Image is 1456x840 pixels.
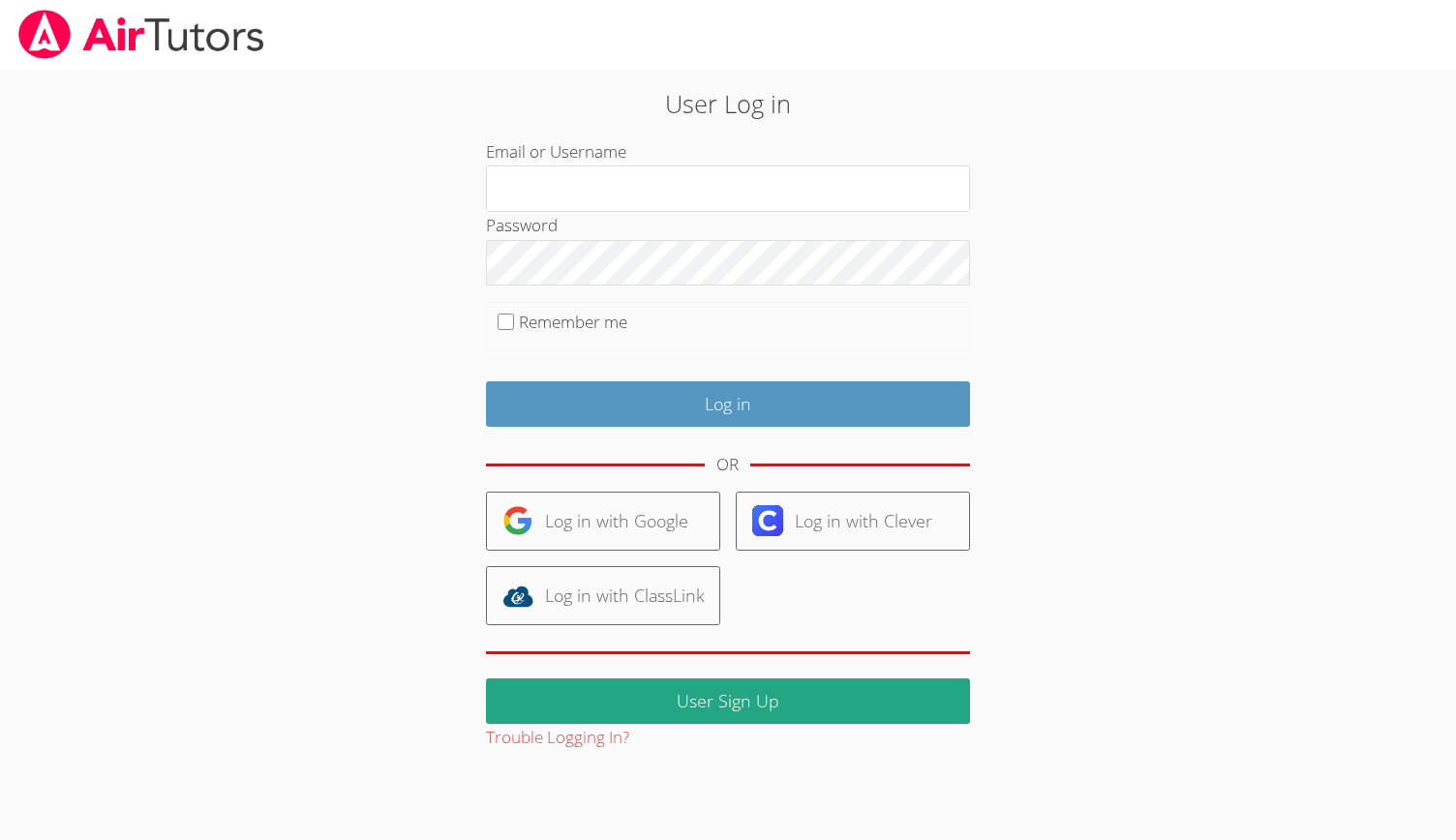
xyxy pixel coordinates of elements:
a: Log in with ClassLink [486,566,720,625]
button: Trouble Logging In? [486,724,629,752]
a: Log in with Google [486,492,720,551]
label: Remember me [519,311,627,333]
img: clever-logo-6eab21bc6e7a338710f1a6ff85c0baf02591cd810cc4098c63d3a4b26e2feb20.svg [752,505,783,536]
div: OR [716,451,739,479]
a: Log in with Clever [736,492,970,551]
label: Email or Username [486,140,626,163]
a: User Sign Up [486,678,970,724]
img: airtutors_banner-c4298cdbf04f3fff15de1276eac7730deb9818008684d7c2e4769d2f7ddbe033.png [16,10,266,59]
img: classlink-logo-d6bb404cc1216ec64c9a2012d9dc4662098be43eaf13dc465df04b49fa7ab582.svg [502,581,533,612]
label: Password [486,214,558,236]
input: Log in [486,381,970,427]
h2: User Log in [335,85,1121,122]
img: google-logo-50288ca7cdecda66e5e0955fdab243c47b7ad437acaf1139b6f446037453330a.svg [502,505,533,536]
